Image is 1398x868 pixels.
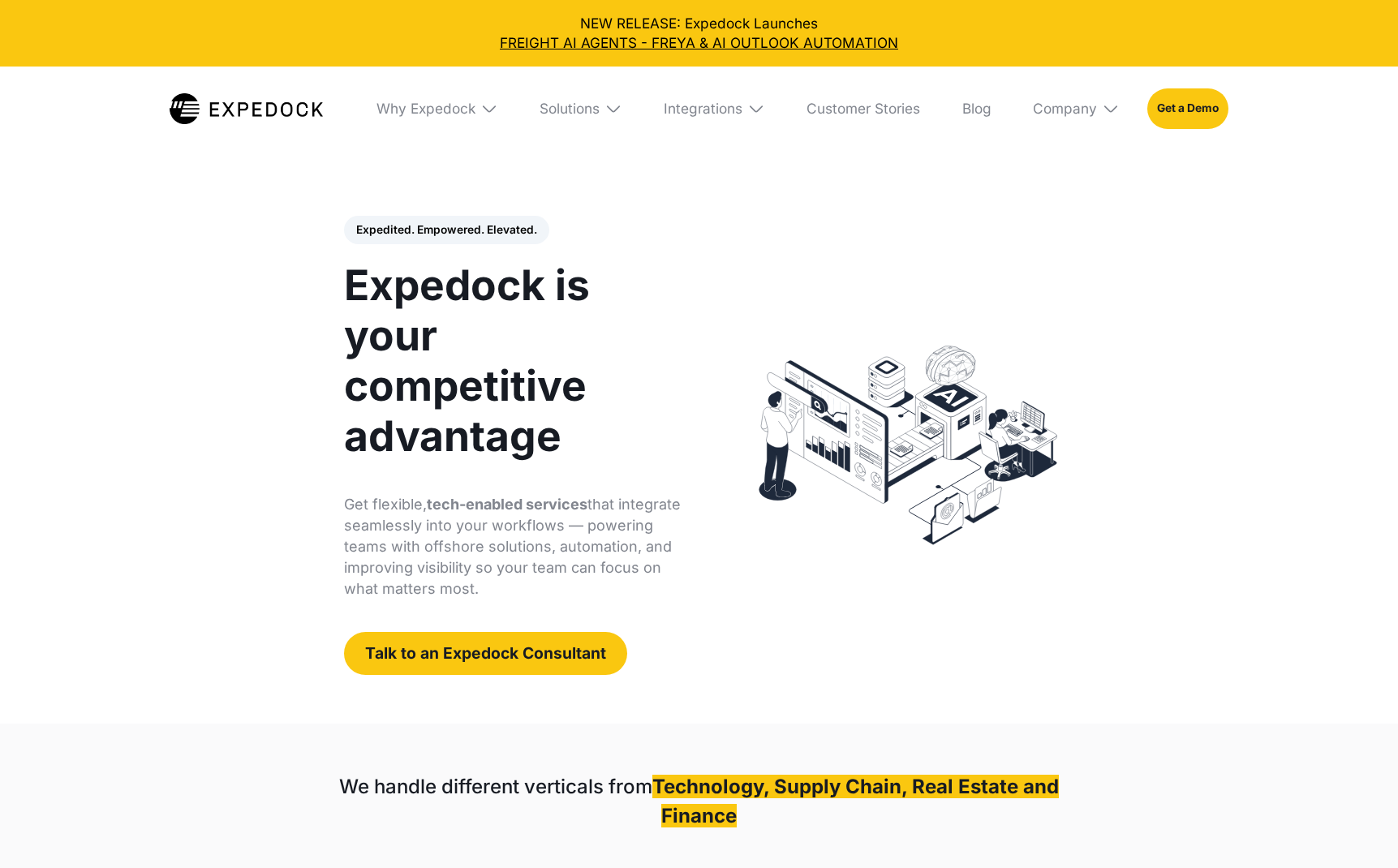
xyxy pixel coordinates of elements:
strong: We handle different verticals from [339,775,652,798]
a: Get a Demo [1147,88,1228,129]
div: Integrations [664,100,742,117]
strong: tech-enabled services [427,496,587,513]
a: Blog [948,67,1005,150]
a: FREIGHT AI AGENTS - FREYA & AI OUTLOOK AUTOMATION [14,33,1384,53]
strong: Technology, Supply Chain, Real Estate and Finance [652,775,1059,827]
a: Talk to an Expedock Consultant [344,632,627,676]
div: Why Expedock [376,100,475,117]
div: Solutions [540,100,600,117]
h1: Expedock is your competitive advantage [344,260,684,461]
div: Company [1033,100,1097,117]
p: Get flexible, that integrate seamlessly into your workflows — powering teams with offshore soluti... [344,494,684,599]
div: NEW RELEASE: Expedock Launches [14,14,1384,53]
a: Customer Stories [793,67,934,150]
